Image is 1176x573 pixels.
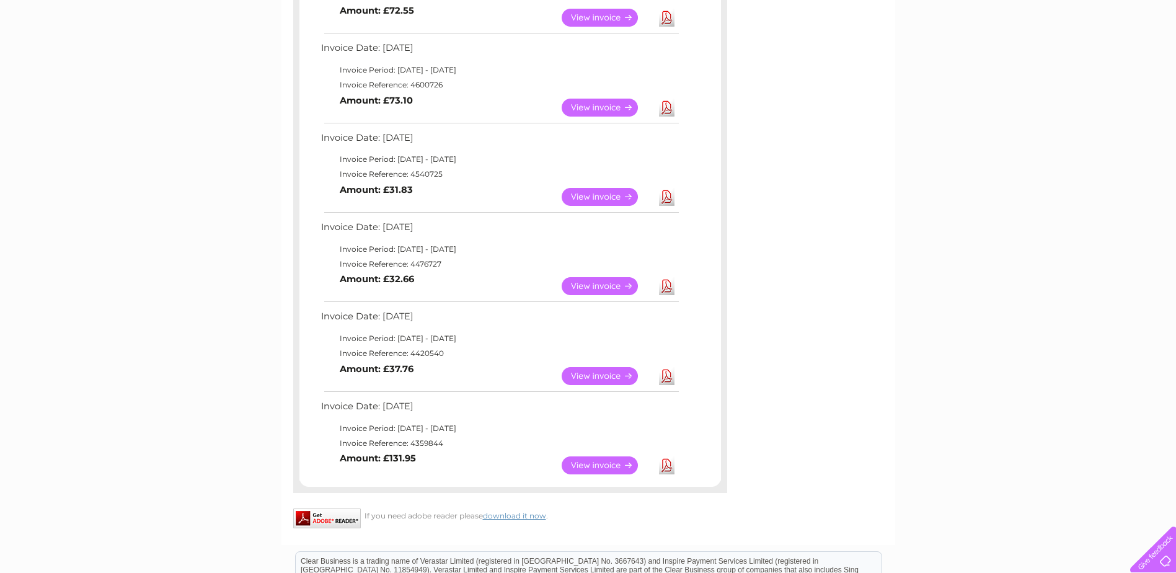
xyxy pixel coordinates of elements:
[659,9,674,27] a: Download
[318,398,681,421] td: Invoice Date: [DATE]
[318,130,681,153] td: Invoice Date: [DATE]
[318,63,681,78] td: Invoice Period: [DATE] - [DATE]
[562,456,653,474] a: View
[659,456,674,474] a: Download
[659,99,674,117] a: Download
[562,277,653,295] a: View
[340,184,413,195] b: Amount: £31.83
[296,7,882,60] div: Clear Business is a trading name of Verastar Limited (registered in [GEOGRAPHIC_DATA] No. 3667643...
[562,9,653,27] a: View
[340,273,414,285] b: Amount: £32.66
[318,78,681,92] td: Invoice Reference: 4600726
[659,188,674,206] a: Download
[318,257,681,272] td: Invoice Reference: 4476727
[659,277,674,295] a: Download
[942,6,1028,22] a: 0333 014 3131
[340,5,414,16] b: Amount: £72.55
[562,188,653,206] a: View
[989,53,1016,62] a: Energy
[1135,53,1164,62] a: Log out
[483,511,546,520] a: download it now
[318,421,681,436] td: Invoice Period: [DATE] - [DATE]
[318,167,681,182] td: Invoice Reference: 4540725
[340,95,413,106] b: Amount: £73.10
[318,308,681,331] td: Invoice Date: [DATE]
[659,367,674,385] a: Download
[562,367,653,385] a: View
[293,509,727,520] div: If you need adobe reader please .
[41,32,104,70] img: logo.png
[318,219,681,242] td: Invoice Date: [DATE]
[340,453,416,464] b: Amount: £131.95
[318,40,681,63] td: Invoice Date: [DATE]
[318,436,681,451] td: Invoice Reference: 4359844
[318,346,681,361] td: Invoice Reference: 4420540
[340,363,413,375] b: Amount: £37.76
[1094,53,1124,62] a: Contact
[318,331,681,346] td: Invoice Period: [DATE] - [DATE]
[562,99,653,117] a: View
[1068,53,1086,62] a: Blog
[958,53,981,62] a: Water
[318,152,681,167] td: Invoice Period: [DATE] - [DATE]
[1023,53,1061,62] a: Telecoms
[318,242,681,257] td: Invoice Period: [DATE] - [DATE]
